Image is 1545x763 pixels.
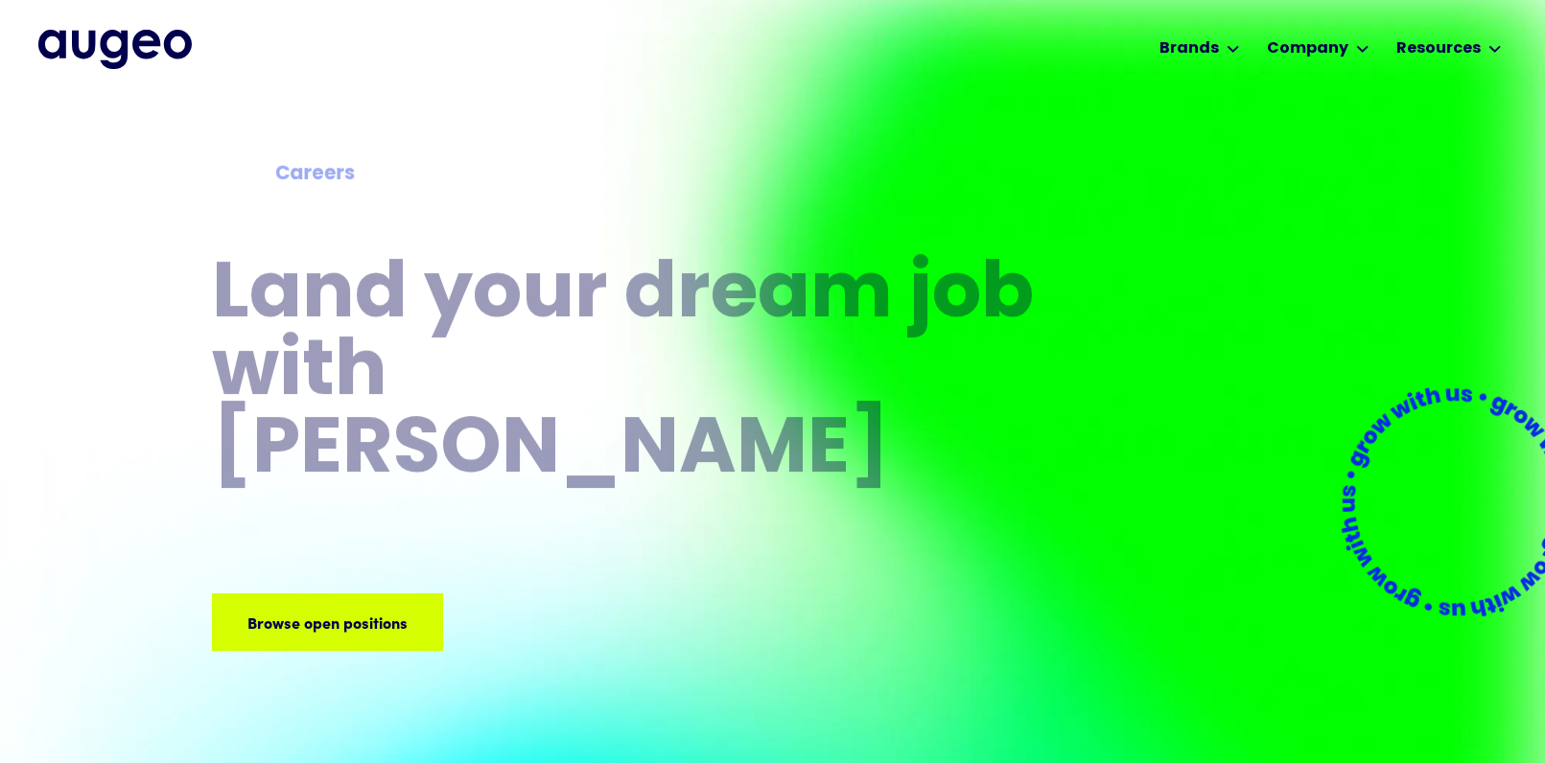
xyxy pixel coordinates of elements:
h1: Land your dream job﻿ with [PERSON_NAME] [212,258,1041,491]
div: Company [1267,37,1348,60]
img: Augeo's full logo in midnight blue. [38,30,192,68]
a: home [38,30,192,68]
div: Brands [1159,37,1219,60]
strong: Careers [275,165,355,184]
div: Resources [1396,37,1481,60]
a: Browse open positions [212,593,443,651]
